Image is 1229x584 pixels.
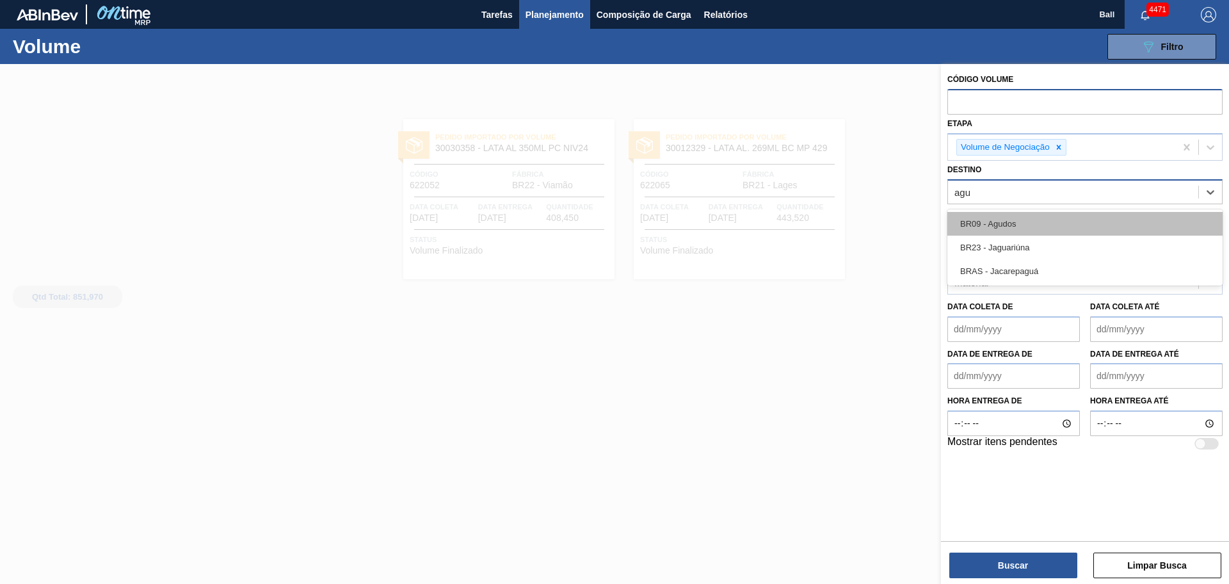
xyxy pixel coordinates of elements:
[526,7,584,22] span: Planejamento
[1161,42,1184,52] span: Filtro
[1090,302,1159,311] label: Data coleta até
[1107,34,1216,60] button: Filtro
[704,7,748,22] span: Relatórios
[947,436,1057,451] label: Mostrar itens pendentes
[1201,7,1216,22] img: Logout
[947,363,1080,389] input: dd/mm/yyyy
[17,9,78,20] img: TNhmsLtSVTkK8tSr43FrP2fwEKptu5GPRR3wAAAABJRU5ErkJggg==
[947,392,1080,410] label: Hora entrega de
[947,165,981,174] label: Destino
[947,212,1223,236] div: BR09 - Agudos
[947,350,1032,359] label: Data de Entrega de
[947,236,1223,259] div: BR23 - Jaguariúna
[947,119,972,128] label: Etapa
[1090,316,1223,342] input: dd/mm/yyyy
[947,75,1013,84] label: Código Volume
[597,7,691,22] span: Composição de Carga
[947,302,1013,311] label: Data coleta de
[947,259,1223,283] div: BRAS - Jacarepaguá
[1090,363,1223,389] input: dd/mm/yyyy
[13,39,204,54] h1: Volume
[1146,3,1169,17] span: 4471
[947,209,987,218] label: Carteira
[1090,350,1179,359] label: Data de Entrega até
[1090,392,1223,410] label: Hora entrega até
[947,316,1080,342] input: dd/mm/yyyy
[957,140,1052,156] div: Volume de Negociação
[1125,6,1166,24] button: Notificações
[481,7,513,22] span: Tarefas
